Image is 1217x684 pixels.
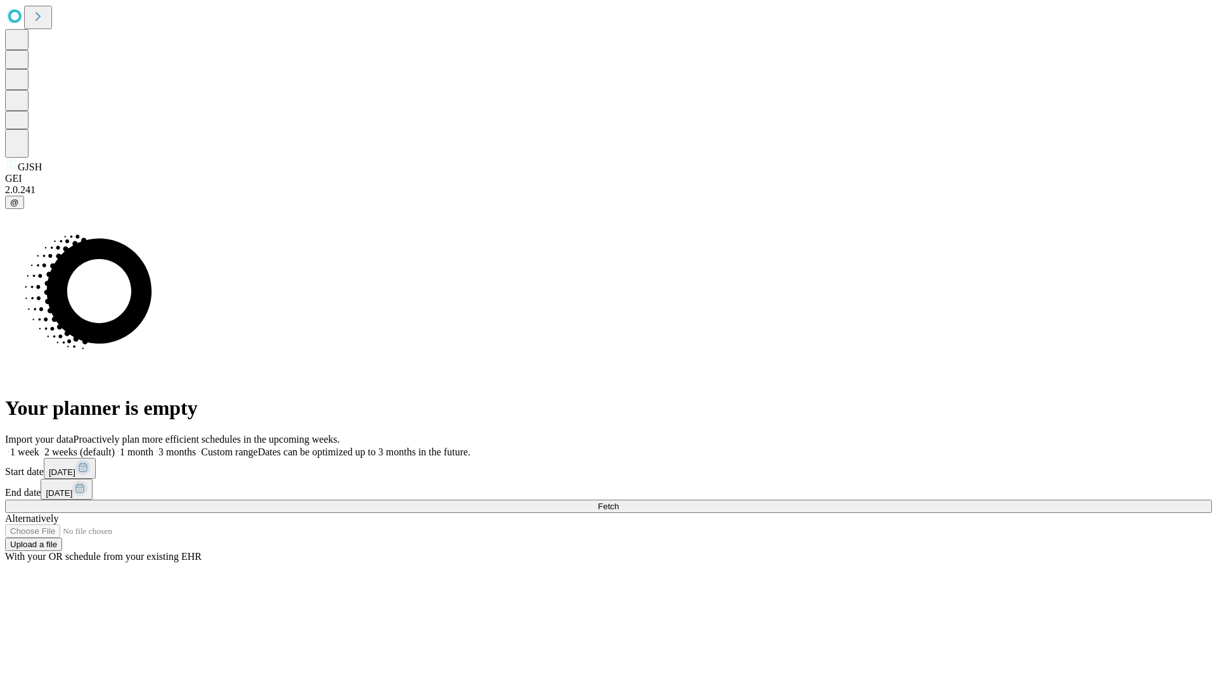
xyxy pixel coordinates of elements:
span: @ [10,198,19,207]
button: Upload a file [5,538,62,551]
span: Fetch [598,502,619,511]
span: 1 week [10,446,39,457]
span: Import your data [5,434,74,445]
h1: Your planner is empty [5,396,1212,420]
span: Custom range [201,446,257,457]
span: 1 month [120,446,153,457]
div: End date [5,479,1212,500]
span: Proactively plan more efficient schedules in the upcoming weeks. [74,434,340,445]
div: Start date [5,458,1212,479]
span: [DATE] [49,467,75,477]
span: Dates can be optimized up to 3 months in the future. [258,446,470,457]
div: 2.0.241 [5,184,1212,196]
button: @ [5,196,24,209]
span: 2 weeks (default) [44,446,115,457]
span: [DATE] [46,488,72,498]
span: GJSH [18,161,42,172]
span: Alternatively [5,513,58,524]
button: Fetch [5,500,1212,513]
button: [DATE] [41,479,93,500]
div: GEI [5,173,1212,184]
span: With your OR schedule from your existing EHR [5,551,202,562]
button: [DATE] [44,458,96,479]
span: 3 months [158,446,196,457]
